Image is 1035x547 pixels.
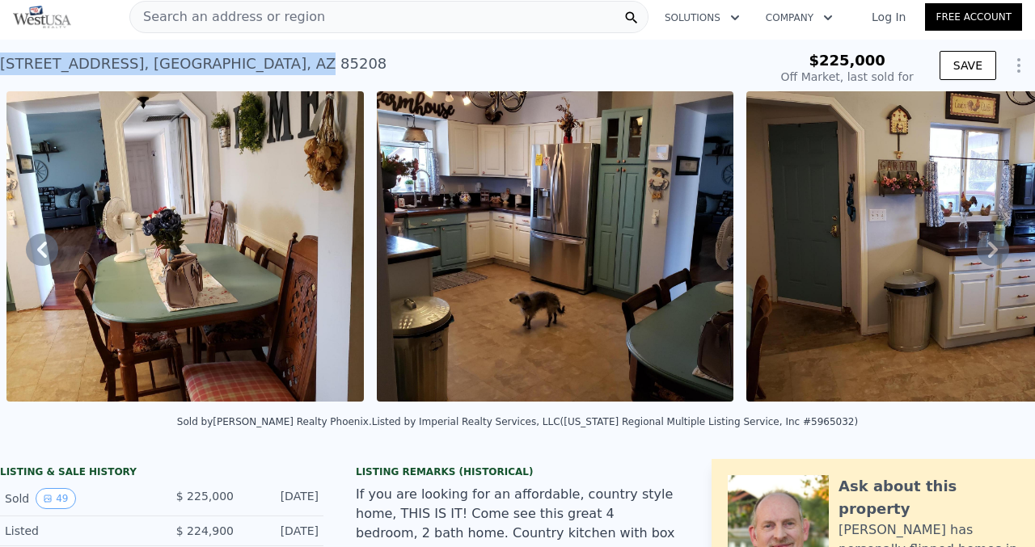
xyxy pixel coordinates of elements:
div: [DATE] [247,488,319,509]
button: View historical data [36,488,75,509]
img: Sale: 12667049 Parcel: 9811972 [6,91,364,402]
span: $ 225,000 [176,490,234,503]
div: [DATE] [247,523,319,539]
div: Off Market, last sold for [781,69,914,85]
div: Ask about this property [839,475,1019,520]
div: Listed by Imperial Realty Services, LLC ([US_STATE] Regional Multiple Listing Service, Inc #5965032) [372,416,858,427]
img: Sale: 12667049 Parcel: 9811972 [377,91,734,402]
span: $225,000 [809,52,885,69]
button: Company [753,3,846,32]
div: Listing Remarks (Historical) [356,465,679,478]
span: Search an address or region [130,7,325,27]
a: Log In [852,9,925,25]
a: Free Account [925,3,1022,31]
img: Pellego [13,6,71,28]
button: SAVE [940,51,996,80]
button: Solutions [652,3,753,32]
div: Sold [5,488,149,509]
button: Show Options [1003,49,1035,82]
div: Listed [5,523,149,539]
span: $ 224,900 [176,524,234,537]
div: Sold by [PERSON_NAME] Realty Phoenix . [177,416,372,427]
